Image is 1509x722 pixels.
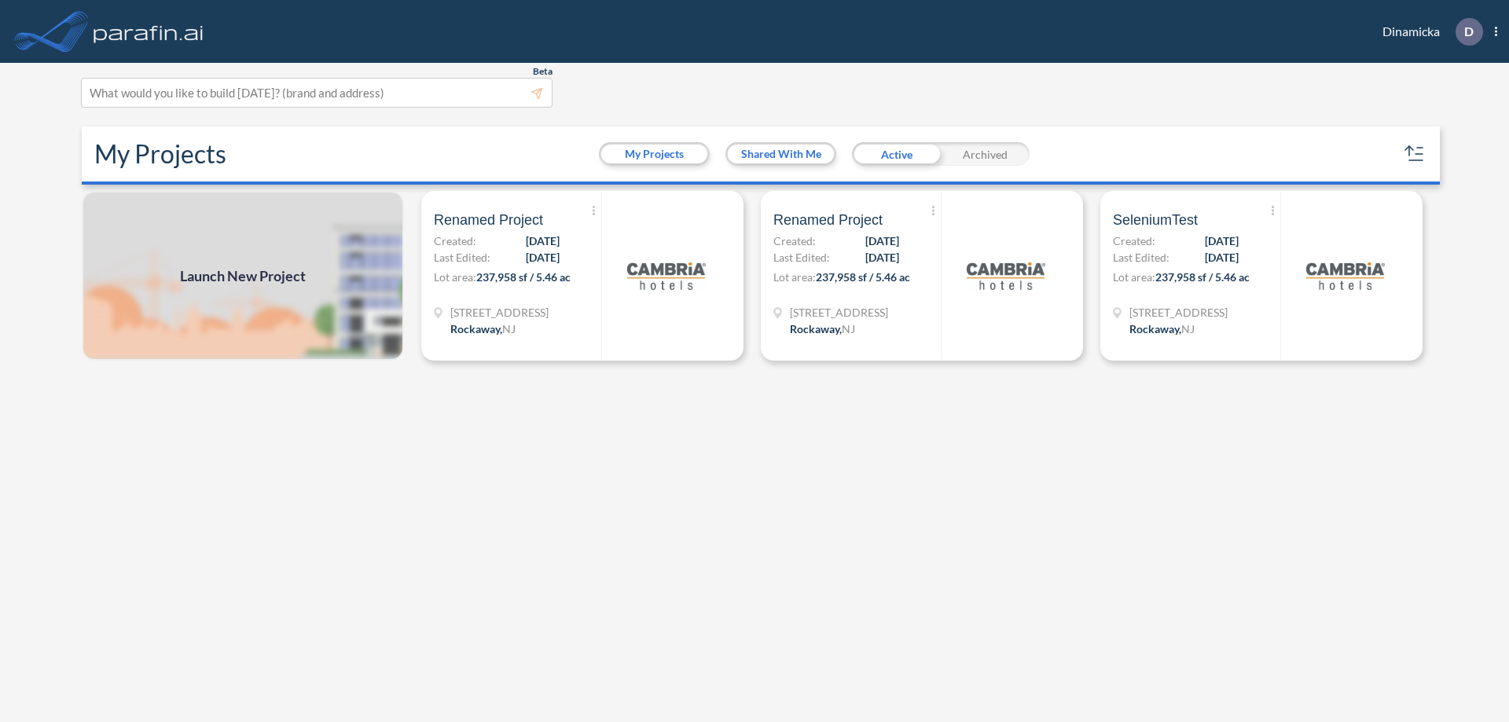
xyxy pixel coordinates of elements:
span: Renamed Project [434,211,543,229]
span: Last Edited: [773,249,830,266]
span: Beta [533,65,553,78]
img: logo [967,236,1045,315]
span: [DATE] [865,233,899,249]
img: logo [1306,236,1385,315]
img: add [82,191,404,361]
span: Renamed Project [773,211,883,229]
button: Shared With Me [728,145,834,163]
div: Archived [941,142,1030,166]
img: logo [90,16,207,47]
span: [DATE] [526,233,560,249]
span: 237,958 sf / 5.46 ac [816,270,910,284]
span: 237,958 sf / 5.46 ac [1155,270,1250,284]
span: [DATE] [865,249,899,266]
div: Dinamicka [1359,18,1497,46]
button: My Projects [601,145,707,163]
span: [DATE] [1205,233,1239,249]
span: Rockaway , [1129,322,1181,335]
span: 321 Mt Hope Ave [450,304,549,321]
span: Created: [773,233,816,249]
p: D [1464,24,1474,38]
span: NJ [502,322,516,335]
span: Launch New Project [180,266,306,287]
span: [DATE] [1205,249,1239,266]
span: Lot area: [434,270,476,284]
span: NJ [1181,322,1195,335]
span: Rockaway , [450,322,502,335]
div: Rockaway, NJ [450,321,516,337]
span: Last Edited: [1113,249,1169,266]
span: Lot area: [1113,270,1155,284]
span: 237,958 sf / 5.46 ac [476,270,571,284]
div: Rockaway, NJ [790,321,855,337]
span: Created: [434,233,476,249]
h2: My Projects [94,139,226,169]
img: logo [627,236,706,315]
a: Launch New Project [82,191,404,361]
div: Rockaway, NJ [1129,321,1195,337]
span: [DATE] [526,249,560,266]
span: Lot area: [773,270,816,284]
span: Last Edited: [434,249,490,266]
span: Created: [1113,233,1155,249]
div: Active [852,142,941,166]
span: 321 Mt Hope Ave [790,304,888,321]
span: 321 Mt Hope Ave [1129,304,1228,321]
span: NJ [842,322,855,335]
span: Rockaway , [790,322,842,335]
button: sort [1402,141,1427,167]
span: SeleniumTest [1113,211,1198,229]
